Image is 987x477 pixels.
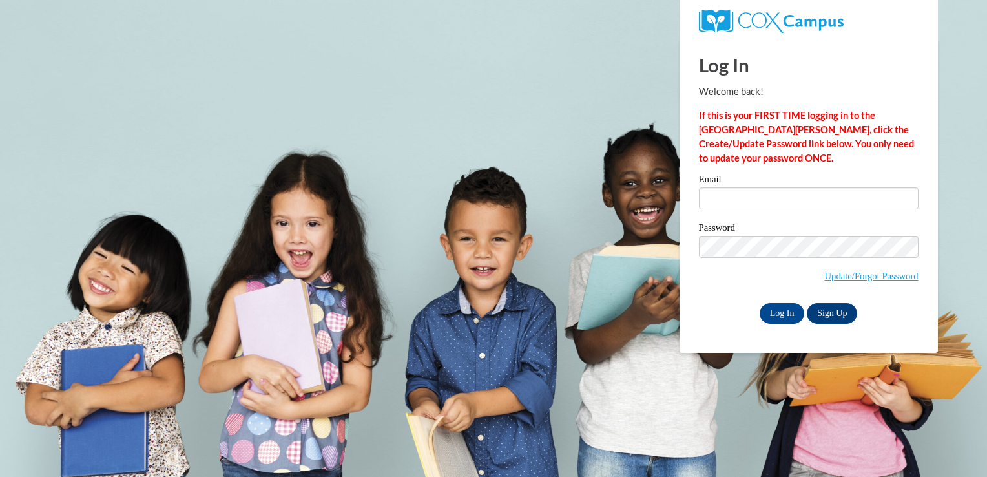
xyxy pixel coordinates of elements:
p: Welcome back! [699,85,919,99]
label: Email [699,175,919,187]
input: Log In [760,303,805,324]
img: COX Campus [699,10,844,33]
label: Password [699,223,919,236]
a: Sign Up [807,303,857,324]
h1: Log In [699,52,919,78]
a: COX Campus [699,10,919,33]
a: Update/Forgot Password [825,271,919,281]
strong: If this is your FIRST TIME logging in to the [GEOGRAPHIC_DATA][PERSON_NAME], click the Create/Upd... [699,110,914,164]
